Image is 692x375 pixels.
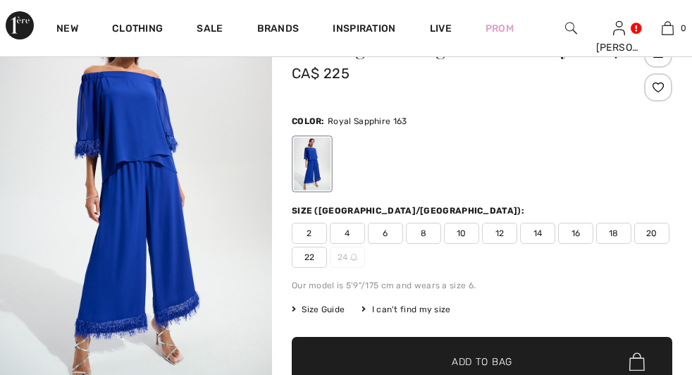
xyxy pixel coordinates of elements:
[406,223,441,244] span: 8
[613,20,625,37] img: My Info
[330,247,365,268] span: 24
[596,40,643,55] div: [PERSON_NAME]
[362,303,450,316] div: I can't find my size
[350,254,357,261] img: ring-m.svg
[629,352,645,371] img: Bag.svg
[292,65,350,82] span: CA$ 225
[6,11,34,39] img: 1ère Avenue
[56,23,78,37] a: New
[292,279,672,292] div: Our model is 5'9"/175 cm and wears a size 6.
[292,39,641,58] h1: Wide-leg Full-length Trousers Style 261716
[368,223,403,244] span: 6
[613,21,625,35] a: Sign In
[292,116,325,126] span: Color:
[565,20,577,37] img: search the website
[482,223,517,244] span: 12
[257,23,299,37] a: Brands
[452,355,512,369] span: Add to Bag
[330,223,365,244] span: 4
[292,223,327,244] span: 2
[486,21,514,36] a: Prom
[292,303,345,316] span: Size Guide
[328,116,407,126] span: Royal Sapphire 163
[644,20,691,37] a: 0
[662,20,674,37] img: My Bag
[634,223,669,244] span: 20
[292,247,327,268] span: 22
[520,223,555,244] span: 14
[430,21,452,36] a: Live
[294,137,330,190] div: Royal Sapphire 163
[112,23,163,37] a: Clothing
[333,23,395,37] span: Inspiration
[197,23,223,37] a: Sale
[596,223,631,244] span: 18
[444,223,479,244] span: 10
[681,22,686,35] span: 0
[558,223,593,244] span: 16
[292,204,527,217] div: Size ([GEOGRAPHIC_DATA]/[GEOGRAPHIC_DATA]):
